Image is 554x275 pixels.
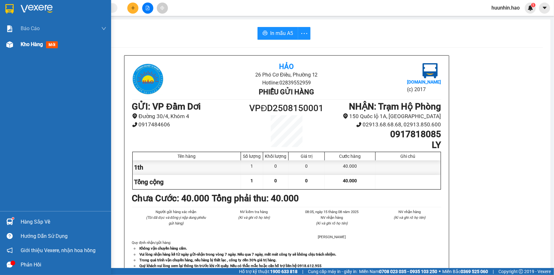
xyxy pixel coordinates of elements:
[21,217,106,227] div: Hàng sắp về
[298,30,310,37] span: more
[21,231,106,241] div: Hướng dẫn sử dụng
[134,154,239,159] div: Tên hàng
[6,25,13,32] img: solution-icon
[132,193,210,204] b: Chưa Cước : 40.000
[145,6,150,10] span: file-add
[301,209,364,215] li: 08:05, ngày 15 tháng 08 năm 2025
[394,215,426,220] i: (Kí và ghi rõ họ tên)
[8,46,77,57] b: GỬI : VP Đầm Dơi
[184,71,390,79] li: 26 Phó Cơ Điều, Phường 12
[6,41,13,48] img: warehouse-icon
[325,140,441,151] h1: LY
[184,79,390,87] li: Hotline: 02839552959
[132,63,164,95] img: logo.jpg
[21,246,96,254] span: Giới thiệu Vexere, nhận hoa hồng
[326,154,373,159] div: Cước hàng
[519,269,523,274] span: copyright
[241,160,263,175] div: 1
[134,178,164,186] span: Tổng cộng
[442,268,488,275] span: Miền Bắc
[248,101,325,115] h1: VPĐD2508150001
[160,6,164,10] span: aim
[289,160,325,175] div: 0
[259,88,314,96] b: Phiếu gửi hàng
[257,27,298,40] button: printerIn mẫu A5
[531,3,536,7] sup: 1
[377,154,439,159] div: Ghi chú
[127,3,138,14] button: plus
[301,234,364,240] li: [PERSON_NAME]
[6,218,13,225] img: warehouse-icon
[290,154,323,159] div: Giá trị
[133,160,241,175] div: 1th
[305,178,308,183] span: 0
[301,215,364,220] li: NV nhận hàng
[349,101,441,112] b: NHẬN : Trạm Hộ Phòng
[239,268,297,275] span: Hỗ trợ kỹ thuật:
[251,178,253,183] span: 1
[275,178,277,183] span: 0
[308,268,357,275] span: Cung cấp máy in - giấy in:
[7,262,13,268] span: message
[7,247,13,253] span: notification
[223,209,285,215] li: NV kiểm tra hàng
[325,129,441,140] h1: 0917818085
[5,4,14,14] img: logo-vxr
[140,246,187,251] strong: Không vận chuyển hàng cấm.
[378,209,441,215] li: NV nhận hàng
[528,5,533,11] img: icon-new-feature
[132,112,248,121] li: Đường 30/4, Khóm 4
[279,63,294,70] b: Hảo
[263,30,268,37] span: printer
[316,221,348,225] i: (Kí và ghi rõ họ tên)
[325,112,441,121] li: 150 Quốc lộ 1A, [GEOGRAPHIC_DATA]
[132,101,201,112] b: GỬI : VP Đầm Dơi
[46,41,58,48] span: mới
[461,269,488,274] strong: 0369 525 060
[140,264,322,268] strong: Quý khách vui lòng xem lại thông tin trước khi rời quầy. Nếu có thắc mắc hoặc cần hỗ trợ liên hệ ...
[270,269,297,274] strong: 1900 633 818
[21,260,106,270] div: Phản hồi
[157,3,168,14] button: aim
[265,154,287,159] div: Khối lượng
[132,240,441,268] div: Quy định nhận/gửi hàng :
[542,5,548,11] span: caret-down
[539,3,550,14] button: caret-down
[423,63,438,78] img: logo.jpg
[101,26,106,31] span: down
[238,215,270,220] i: (Kí và ghi rõ họ tên)
[298,27,310,40] button: more
[21,24,40,32] span: Báo cáo
[343,178,357,183] span: 40.000
[7,233,13,239] span: question-circle
[59,23,265,31] li: Hotline: 02839552959
[379,269,437,274] strong: 0708 023 035 - 0935 103 250
[356,122,362,127] span: phone
[263,160,289,175] div: 0
[325,120,441,129] li: 02913.68.68.68, 02913.850.600
[407,79,441,84] b: [DOMAIN_NAME]
[359,268,437,275] span: Miền Nam
[131,6,135,10] span: plus
[132,120,248,129] li: 0917484606
[12,218,14,219] sup: 1
[270,29,293,37] span: In mẫu A5
[243,154,261,159] div: Số lượng
[132,113,137,119] span: environment
[140,252,337,257] strong: Vui lòng nhận hàng kể từ ngày gửi-nhận trong vòng 7 ngày. Nếu qua 7 ngày, mất mát công ty sẽ khôn...
[142,3,153,14] button: file-add
[145,209,208,215] li: Người gửi hàng xác nhận
[212,193,299,204] b: Tổng phải thu: 40.000
[343,113,348,119] span: environment
[302,268,303,275] span: |
[21,41,43,47] span: Kho hàng
[439,270,441,273] span: ⚪️
[8,8,40,40] img: logo.jpg
[532,3,534,7] span: 1
[407,85,441,93] li: (c) 2017
[140,258,277,262] strong: Trong quá trình vận chuyển hàng, nếu hàng bị thất lạc , công ty đền 30% giá trị hàng.
[132,122,137,127] span: phone
[493,268,494,275] span: |
[486,4,525,12] span: huunhin.hao
[325,160,375,175] div: 40.000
